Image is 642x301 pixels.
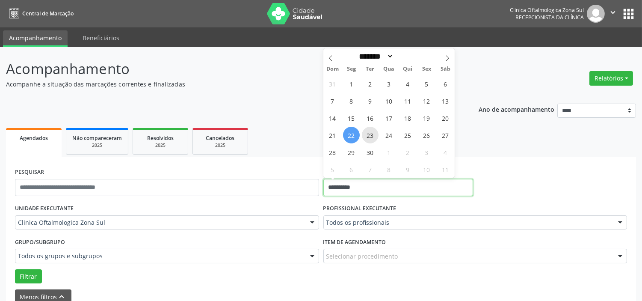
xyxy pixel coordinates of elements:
span: Setembro 18, 2025 [399,110,416,126]
span: Setembro 10, 2025 [381,92,397,109]
button: Filtrar [15,269,42,284]
span: Setembro 14, 2025 [324,110,341,126]
button:  [605,5,621,23]
span: Setembro 13, 2025 [437,92,454,109]
span: Seg [342,66,361,72]
span: Setembro 11, 2025 [399,92,416,109]
div: Clinica Oftalmologica Zona Sul [510,6,584,14]
span: Outubro 2, 2025 [399,144,416,161]
span: Setembro 9, 2025 [362,92,379,109]
span: Todos os profissionais [326,218,610,227]
span: Setembro 17, 2025 [381,110,397,126]
span: Sex [417,66,436,72]
span: Agosto 31, 2025 [324,75,341,92]
span: Clinica Oftalmologica Zona Sul [18,218,302,227]
button: apps [621,6,636,21]
div: 2025 [72,142,122,149]
label: Grupo/Subgrupo [15,235,65,249]
span: Ter [361,66,380,72]
span: Setembro 1, 2025 [343,75,360,92]
span: Outubro 10, 2025 [418,161,435,178]
span: Setembro 16, 2025 [362,110,379,126]
span: Setembro 2, 2025 [362,75,379,92]
span: Qui [398,66,417,72]
span: Outubro 7, 2025 [362,161,379,178]
span: Setembro 3, 2025 [381,75,397,92]
span: Outubro 5, 2025 [324,161,341,178]
span: Dom [323,66,342,72]
span: Setembro 20, 2025 [437,110,454,126]
a: Beneficiários [77,30,125,45]
span: Setembro 15, 2025 [343,110,360,126]
span: Setembro 4, 2025 [399,75,416,92]
span: Não compareceram [72,134,122,142]
a: Central de Marcação [6,6,74,21]
span: Outubro 4, 2025 [437,144,454,161]
span: Setembro 25, 2025 [399,127,416,143]
p: Acompanhamento [6,58,447,80]
i:  [608,8,618,17]
span: Setembro 27, 2025 [437,127,454,143]
span: Todos os grupos e subgrupos [18,252,302,260]
span: Resolvidos [147,134,174,142]
span: Setembro 30, 2025 [362,144,379,161]
div: 2025 [139,142,182,149]
span: Outubro 1, 2025 [381,144,397,161]
span: Setembro 19, 2025 [418,110,435,126]
span: Outubro 11, 2025 [437,161,454,178]
span: Qua [380,66,399,72]
span: Setembro 8, 2025 [343,92,360,109]
label: UNIDADE EXECUTANTE [15,202,74,215]
span: Setembro 26, 2025 [418,127,435,143]
p: Acompanhe a situação das marcações correntes e finalizadas [6,80,447,89]
span: Setembro 24, 2025 [381,127,397,143]
span: Outubro 9, 2025 [399,161,416,178]
span: Setembro 6, 2025 [437,75,454,92]
span: Setembro 12, 2025 [418,92,435,109]
label: PESQUISAR [15,166,44,179]
span: Setembro 5, 2025 [418,75,435,92]
span: Setembro 7, 2025 [324,92,341,109]
label: Item de agendamento [323,235,386,249]
select: Month [356,52,394,61]
span: Outubro 3, 2025 [418,144,435,161]
label: PROFISSIONAL EXECUTANTE [323,202,396,215]
span: Recepcionista da clínica [515,14,584,21]
span: Setembro 21, 2025 [324,127,341,143]
span: Agendados [20,134,48,142]
span: Setembro 28, 2025 [324,144,341,161]
input: Year [393,52,422,61]
span: Setembro 29, 2025 [343,144,360,161]
span: Central de Marcação [22,10,74,17]
span: Outubro 6, 2025 [343,161,360,178]
img: img [587,5,605,23]
span: Outubro 8, 2025 [381,161,397,178]
button: Relatórios [589,71,633,86]
span: Setembro 23, 2025 [362,127,379,143]
p: Ano de acompanhamento [479,104,554,114]
span: Selecionar procedimento [326,252,398,261]
span: Cancelados [206,134,235,142]
div: 2025 [199,142,242,149]
a: Acompanhamento [3,30,68,47]
span: Sáb [436,66,455,72]
span: Setembro 22, 2025 [343,127,360,143]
